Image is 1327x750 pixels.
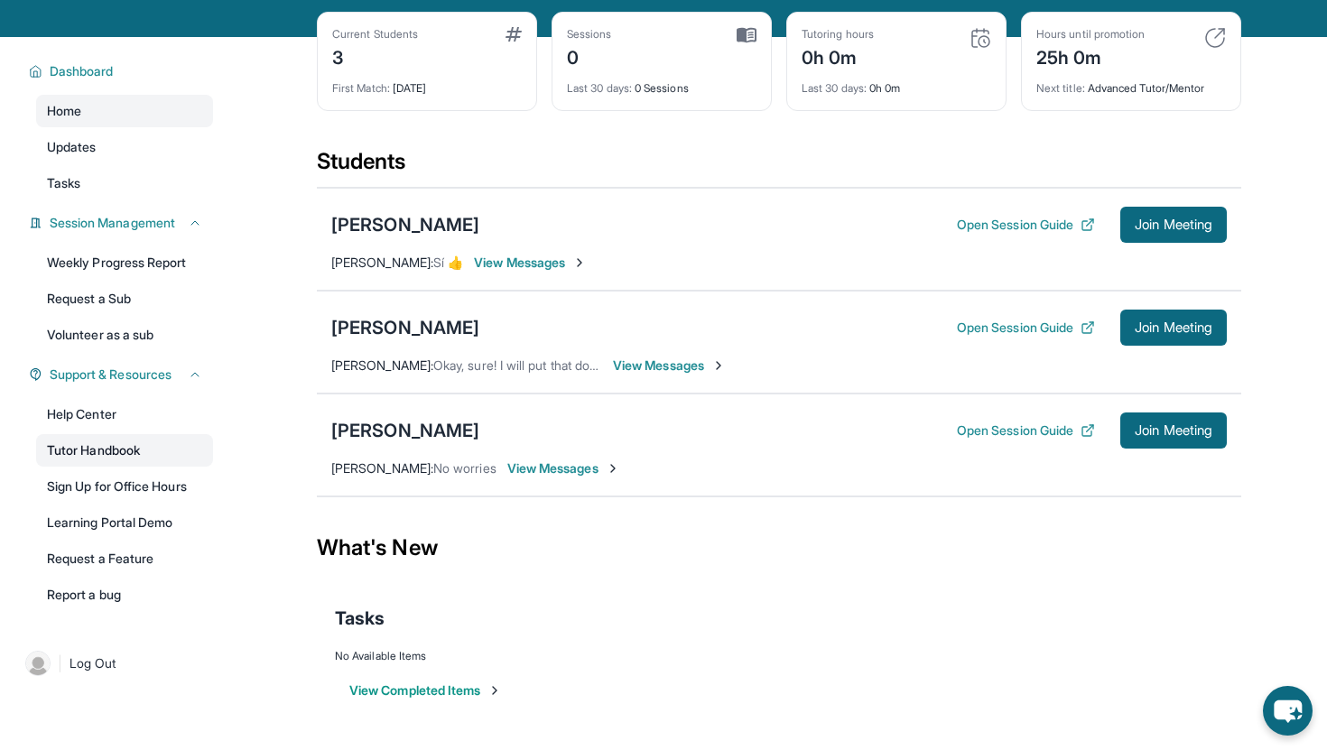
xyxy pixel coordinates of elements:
[474,254,587,272] span: View Messages
[1120,310,1227,346] button: Join Meeting
[1204,27,1226,49] img: card
[1036,27,1145,42] div: Hours until promotion
[36,470,213,503] a: Sign Up for Office Hours
[332,42,418,70] div: 3
[1120,412,1227,449] button: Join Meeting
[42,366,202,384] button: Support & Resources
[36,506,213,539] a: Learning Portal Demo
[711,358,726,373] img: Chevron-Right
[50,366,172,384] span: Support & Resources
[36,542,213,575] a: Request a Feature
[613,356,726,375] span: View Messages
[36,434,213,467] a: Tutor Handbook
[36,95,213,127] a: Home
[70,654,116,672] span: Log Out
[433,255,463,270] span: Sí 👍
[957,421,1095,440] button: Open Session Guide
[606,461,620,476] img: Chevron-Right
[957,319,1095,337] button: Open Session Guide
[802,70,991,96] div: 0h 0m
[36,398,213,431] a: Help Center
[433,357,1212,373] span: Okay, sure! I will put that down. Feel free to reach out if you need to make any schedule adjustm...
[331,460,433,476] span: [PERSON_NAME] :
[1263,686,1313,736] button: chat-button
[331,315,479,340] div: [PERSON_NAME]
[18,644,213,683] a: |Log Out
[317,508,1241,588] div: What's New
[332,70,522,96] div: [DATE]
[332,81,390,95] span: First Match :
[567,70,756,96] div: 0 Sessions
[332,27,418,42] div: Current Students
[331,418,479,443] div: [PERSON_NAME]
[1135,322,1212,333] span: Join Meeting
[802,81,867,95] span: Last 30 days :
[331,255,433,270] span: [PERSON_NAME] :
[42,214,202,232] button: Session Management
[335,649,1223,663] div: No Available Items
[433,460,496,476] span: No worries
[567,27,612,42] div: Sessions
[331,357,433,373] span: [PERSON_NAME] :
[25,651,51,676] img: user-img
[36,579,213,611] a: Report a bug
[802,42,874,70] div: 0h 0m
[1120,207,1227,243] button: Join Meeting
[317,147,1241,187] div: Students
[1135,219,1212,230] span: Join Meeting
[1036,81,1085,95] span: Next title :
[36,282,213,315] a: Request a Sub
[47,138,97,156] span: Updates
[970,27,991,49] img: card
[506,27,522,42] img: card
[567,42,612,70] div: 0
[50,62,114,80] span: Dashboard
[1135,425,1212,436] span: Join Meeting
[47,102,81,120] span: Home
[957,216,1095,234] button: Open Session Guide
[36,319,213,351] a: Volunteer as a sub
[567,81,632,95] span: Last 30 days :
[50,214,175,232] span: Session Management
[331,212,479,237] div: [PERSON_NAME]
[349,681,502,699] button: View Completed Items
[42,62,202,80] button: Dashboard
[507,459,620,477] span: View Messages
[36,131,213,163] a: Updates
[1036,70,1226,96] div: Advanced Tutor/Mentor
[335,606,385,631] span: Tasks
[737,27,756,43] img: card
[36,167,213,199] a: Tasks
[47,174,80,192] span: Tasks
[802,27,874,42] div: Tutoring hours
[36,246,213,279] a: Weekly Progress Report
[572,255,587,270] img: Chevron-Right
[58,653,62,674] span: |
[1036,42,1145,70] div: 25h 0m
